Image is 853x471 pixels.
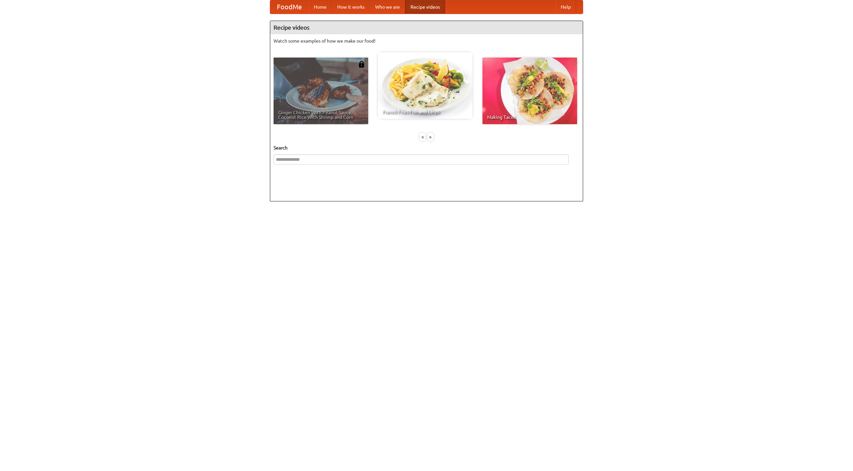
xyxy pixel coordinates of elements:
a: Help [555,0,576,14]
a: Who we are [370,0,405,14]
img: 483408.png [358,61,365,68]
h5: Search [274,144,579,151]
a: Recipe videos [405,0,445,14]
span: French Fries Fish and Chips [383,110,468,114]
a: Home [309,0,332,14]
div: » [427,133,433,141]
h4: Recipe videos [270,21,583,34]
p: Watch some examples of how we make our food! [274,38,579,44]
a: French Fries Fish and Chips [378,52,472,119]
div: « [420,133,426,141]
a: How it works [332,0,370,14]
a: Making Tacos [482,58,577,124]
a: FoodMe [270,0,309,14]
span: Making Tacos [487,115,572,119]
